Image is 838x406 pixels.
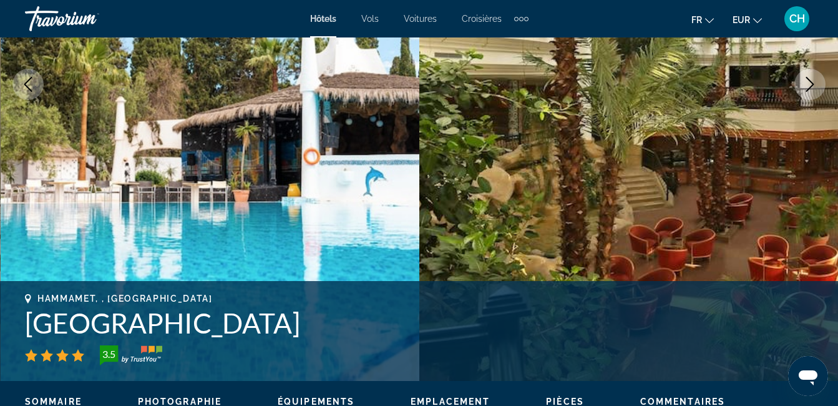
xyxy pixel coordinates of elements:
a: Voitures [404,14,437,24]
iframe: Bouton de lancement de la fenêtre de messagerie [788,356,828,396]
button: Change language [691,11,714,29]
img: TrustYou guest rating badge [100,345,162,365]
span: fr [691,15,702,25]
span: EUR [733,15,750,25]
a: Hôtels [310,14,336,24]
a: Travorium [25,2,150,35]
a: Croisières [462,14,502,24]
button: User Menu [781,6,813,32]
a: Vols [361,14,379,24]
div: 3.5 [96,347,121,362]
button: Next image [794,69,826,100]
button: Change currency [733,11,762,29]
span: CH [789,12,805,25]
button: Previous image [12,69,44,100]
h1: [GEOGRAPHIC_DATA] [25,307,813,339]
span: Hammamet, , [GEOGRAPHIC_DATA] [37,294,213,304]
button: Extra navigation items [514,9,529,29]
